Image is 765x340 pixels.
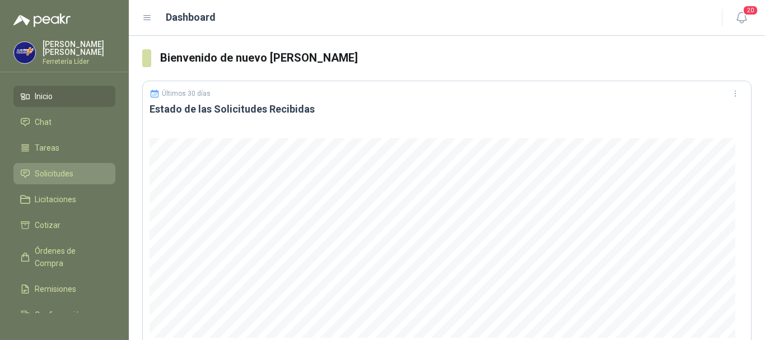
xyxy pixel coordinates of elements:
[35,142,59,154] span: Tareas
[35,245,105,269] span: Órdenes de Compra
[35,167,73,180] span: Solicitudes
[13,86,115,107] a: Inicio
[43,58,115,65] p: Ferretería Líder
[13,304,115,325] a: Configuración
[13,240,115,274] a: Órdenes de Compra
[35,116,52,128] span: Chat
[13,278,115,300] a: Remisiones
[35,90,53,103] span: Inicio
[13,215,115,236] a: Cotizar
[43,40,115,56] p: [PERSON_NAME] [PERSON_NAME]
[35,283,76,295] span: Remisiones
[13,111,115,133] a: Chat
[13,163,115,184] a: Solicitudes
[35,309,84,321] span: Configuración
[166,10,216,25] h1: Dashboard
[150,103,744,116] h3: Estado de las Solicitudes Recibidas
[743,5,758,16] span: 20
[160,49,752,67] h3: Bienvenido de nuevo [PERSON_NAME]
[162,90,211,97] p: Últimos 30 días
[13,189,115,210] a: Licitaciones
[13,13,71,27] img: Logo peakr
[13,137,115,159] a: Tareas
[14,42,35,63] img: Company Logo
[35,219,60,231] span: Cotizar
[35,193,76,206] span: Licitaciones
[731,8,752,28] button: 20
